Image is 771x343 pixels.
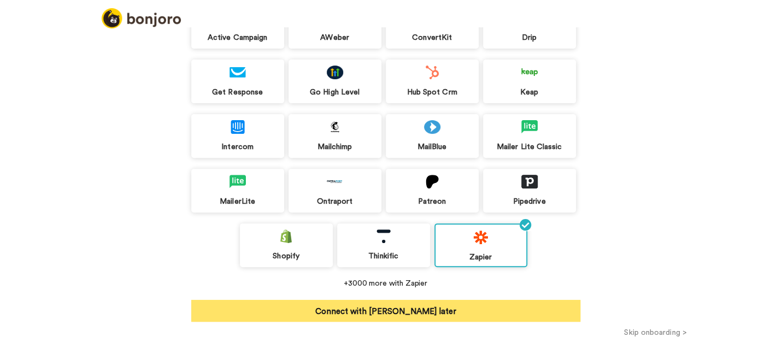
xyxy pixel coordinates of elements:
[521,175,538,188] img: logo_pipedrive.png
[289,33,381,43] div: AWeber
[386,197,479,206] div: Patreon
[102,8,181,28] img: logo_full.png
[540,327,771,338] button: Skip onboarding >
[191,300,580,322] button: Connect with [PERSON_NAME] later
[337,251,430,261] div: Thinkific
[386,33,479,43] div: ConvertKit
[375,229,392,243] img: logo_thinkific.svg
[327,120,343,134] img: logo_mailchimp.svg
[424,175,440,188] img: logo_patreon.svg
[483,142,576,152] div: Mailer Lite Classic
[483,33,576,43] div: Drip
[386,87,479,97] div: Hub Spot Crm
[483,87,576,97] div: Keap
[191,33,284,43] div: Active Campaign
[424,66,440,79] img: logo_hubspot.svg
[289,87,381,97] div: Go High Level
[424,120,440,134] img: logo_mailblue.png
[191,142,284,152] div: Intercom
[473,230,489,244] img: logo_zapier.svg
[289,197,381,206] div: Ontraport
[229,120,246,134] img: logo_intercom.svg
[435,252,526,262] div: Zapier
[191,278,580,289] div: +3000 more with Zapier
[521,120,538,134] img: logo_mailerlite.svg
[327,66,343,79] img: logo_gohighlevel.png
[327,175,343,188] img: logo_ontraport.svg
[289,142,381,152] div: Mailchimp
[483,197,576,206] div: Pipedrive
[386,142,479,152] div: MailBlue
[278,229,295,243] img: logo_shopify.svg
[191,87,284,97] div: Get Response
[229,175,246,188] img: logo_mailerlite.svg
[191,197,284,206] div: MailerLite
[229,66,246,79] img: logo_getresponse.svg
[521,66,538,79] img: logo_keap.svg
[240,251,333,261] div: Shopify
